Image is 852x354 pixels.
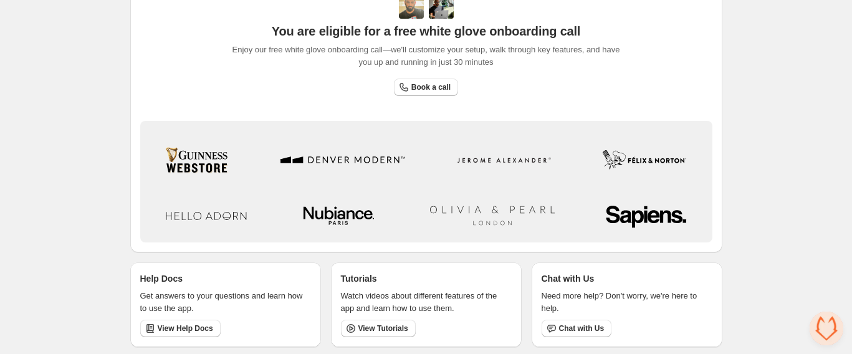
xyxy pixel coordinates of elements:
a: Book a call [394,79,458,96]
button: Chat with Us [542,320,612,337]
p: Tutorials [341,272,377,285]
p: Get answers to your questions and learn how to use the app. [140,290,311,315]
p: Need more help? Don't worry, we're here to help. [542,290,712,315]
a: View Tutorials [341,320,416,337]
span: Book a call [411,82,451,92]
span: Chat with Us [559,323,605,333]
p: Help Docs [140,272,183,285]
a: Open chat [810,312,843,345]
span: View Help Docs [158,323,213,333]
a: View Help Docs [140,320,221,337]
span: Enjoy our free white glove onboarding call—we'll customize your setup, walk through key features,... [226,44,626,69]
p: Watch videos about different features of the app and learn how to use them. [341,290,512,315]
span: View Tutorials [358,323,408,333]
span: You are eligible for a free white glove onboarding call [272,24,580,39]
p: Chat with Us [542,272,595,285]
